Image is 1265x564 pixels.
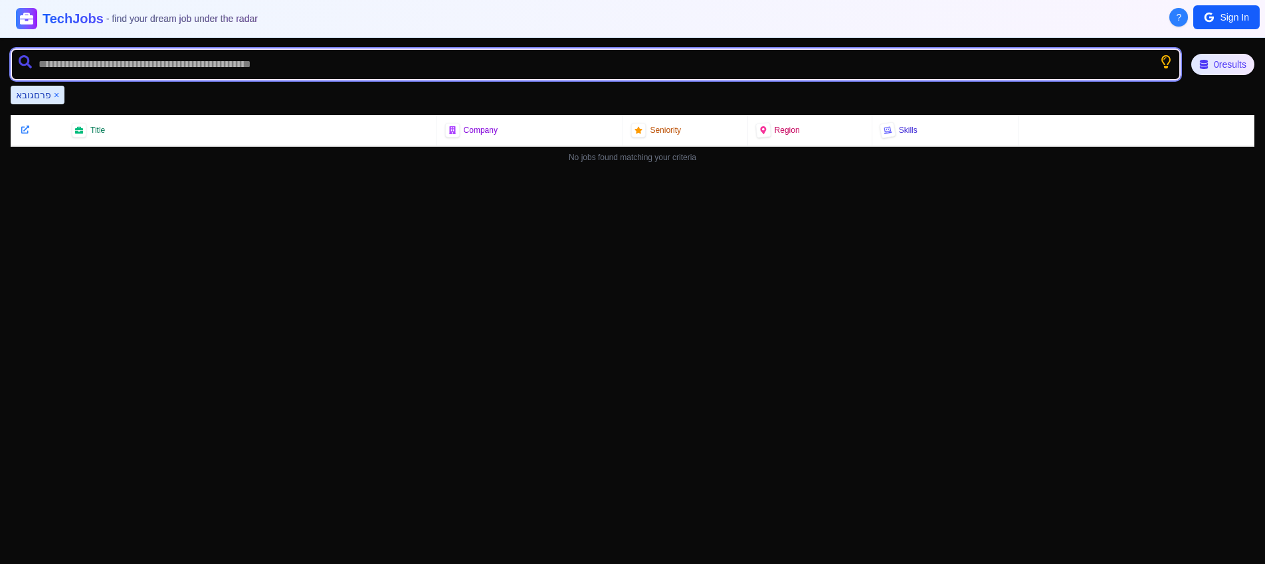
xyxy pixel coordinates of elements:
[650,125,681,136] span: Seniority
[1169,8,1188,27] button: About Techjobs
[90,125,105,136] span: Title
[464,125,498,136] span: Company
[43,9,258,28] h1: TechJobs
[1193,5,1260,29] button: Sign In
[1159,55,1173,68] button: Show search tips
[775,125,800,136] span: Region
[11,147,1254,168] div: No jobs found matching your criteria
[1177,11,1182,24] span: ?
[16,88,51,102] span: פרםגובא
[106,13,258,24] span: - find your dream job under the radar
[899,125,918,136] span: Skills
[54,88,59,102] button: Remove פרםגובא filter
[1191,54,1254,75] div: 0 results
